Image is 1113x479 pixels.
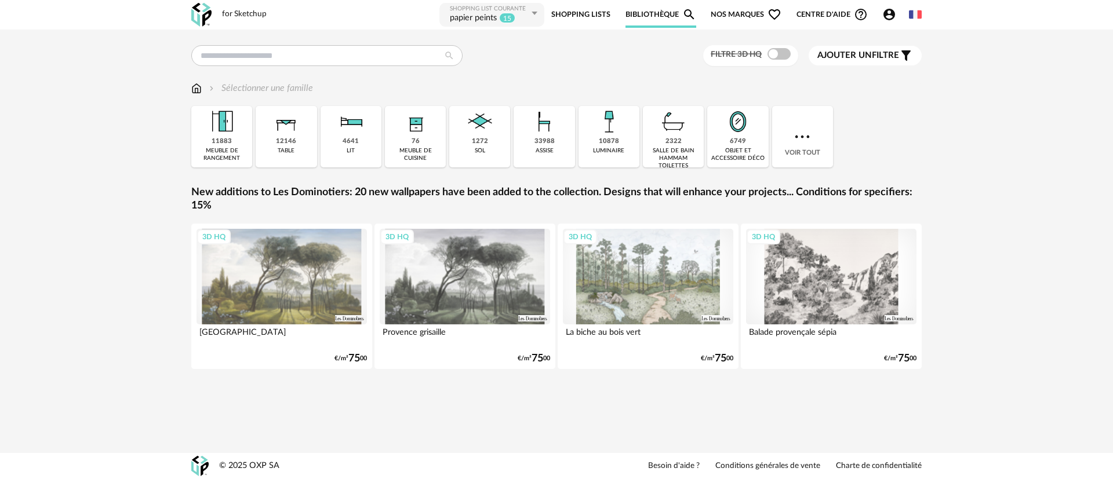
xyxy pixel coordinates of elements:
div: Voir tout [772,106,833,167]
div: 11883 [212,137,232,146]
span: Nos marques [711,2,781,28]
img: Luminaire.png [593,106,624,137]
div: assise [536,147,554,155]
div: meuble de cuisine [388,147,442,162]
div: 3D HQ [747,229,780,244]
a: New additions to Les Dominotiers: 20 new wallpapers have been added to the collection. Designs th... [191,186,922,213]
img: Sol.png [464,106,496,137]
div: 10878 [599,137,619,146]
div: papier peints [450,13,497,24]
img: OXP [191,3,212,27]
div: 3D HQ [380,229,414,244]
button: Ajouter unfiltre Filter icon [809,46,922,65]
div: for Sketchup [222,9,267,20]
div: 2322 [665,137,682,146]
a: Conditions générales de vente [715,461,820,471]
span: Filter icon [899,49,913,63]
div: meuble de rangement [195,147,249,162]
div: Balade provençale sépia [746,324,916,348]
a: 3D HQ [GEOGRAPHIC_DATA] €/m²7500 [191,224,372,369]
div: 3D HQ [197,229,231,244]
img: Salle%20de%20bain.png [658,106,689,137]
div: salle de bain hammam toilettes [646,147,700,170]
div: €/m² 00 [334,354,367,363]
div: Shopping List courante [450,5,529,13]
span: Account Circle icon [882,8,901,21]
span: Help Circle Outline icon [854,8,868,21]
a: Charte de confidentialité [836,461,922,471]
span: filtre [817,50,899,61]
div: 3D HQ [563,229,597,244]
div: table [278,147,294,155]
span: Heart Outline icon [768,8,781,21]
span: Magnify icon [682,8,696,21]
div: [GEOGRAPHIC_DATA] [197,324,367,348]
div: lit [347,147,355,155]
span: Filtre 3D HQ [711,50,762,58]
span: 75 [898,354,910,363]
div: €/m² 00 [701,354,733,363]
div: €/m² 00 [518,354,550,363]
div: 76 [412,137,420,146]
span: 75 [532,354,543,363]
span: Ajouter un [817,51,872,60]
a: 3D HQ Balade provençale sépia €/m²7500 [741,224,922,369]
div: €/m² 00 [884,354,916,363]
img: Table.png [271,106,302,137]
div: sol [475,147,485,155]
div: 4641 [343,137,359,146]
img: Rangement.png [400,106,431,137]
div: luminaire [593,147,624,155]
img: Literie.png [335,106,366,137]
a: BibliothèqueMagnify icon [625,2,696,28]
img: more.7b13dc1.svg [792,126,813,147]
img: Assise.png [529,106,560,137]
div: 1272 [472,137,488,146]
sup: 15 [499,13,515,23]
img: svg+xml;base64,PHN2ZyB3aWR0aD0iMTYiIGhlaWdodD0iMTciIHZpZXdCb3g9IjAgMCAxNiAxNyIgZmlsbD0ibm9uZSIgeG... [191,82,202,95]
img: Miroir.png [722,106,754,137]
div: Sélectionner une famille [207,82,313,95]
a: 3D HQ Provence grisaille €/m²7500 [374,224,555,369]
div: © 2025 OXP SA [219,460,279,471]
span: 75 [715,354,726,363]
a: 3D HQ La biche au bois vert €/m²7500 [558,224,739,369]
a: Shopping Lists [551,2,610,28]
a: Besoin d'aide ? [648,461,700,471]
span: 75 [348,354,360,363]
div: Provence grisaille [380,324,550,348]
div: 12146 [276,137,296,146]
div: La biche au bois vert [563,324,733,348]
div: objet et accessoire déco [711,147,765,162]
img: Meuble%20de%20rangement.png [206,106,238,137]
img: fr [909,8,922,21]
div: 33988 [534,137,555,146]
img: svg+xml;base64,PHN2ZyB3aWR0aD0iMTYiIGhlaWdodD0iMTYiIHZpZXdCb3g9IjAgMCAxNiAxNiIgZmlsbD0ibm9uZSIgeG... [207,82,216,95]
span: Centre d'aideHelp Circle Outline icon [796,8,868,21]
img: OXP [191,456,209,476]
span: Account Circle icon [882,8,896,21]
div: 6749 [730,137,746,146]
